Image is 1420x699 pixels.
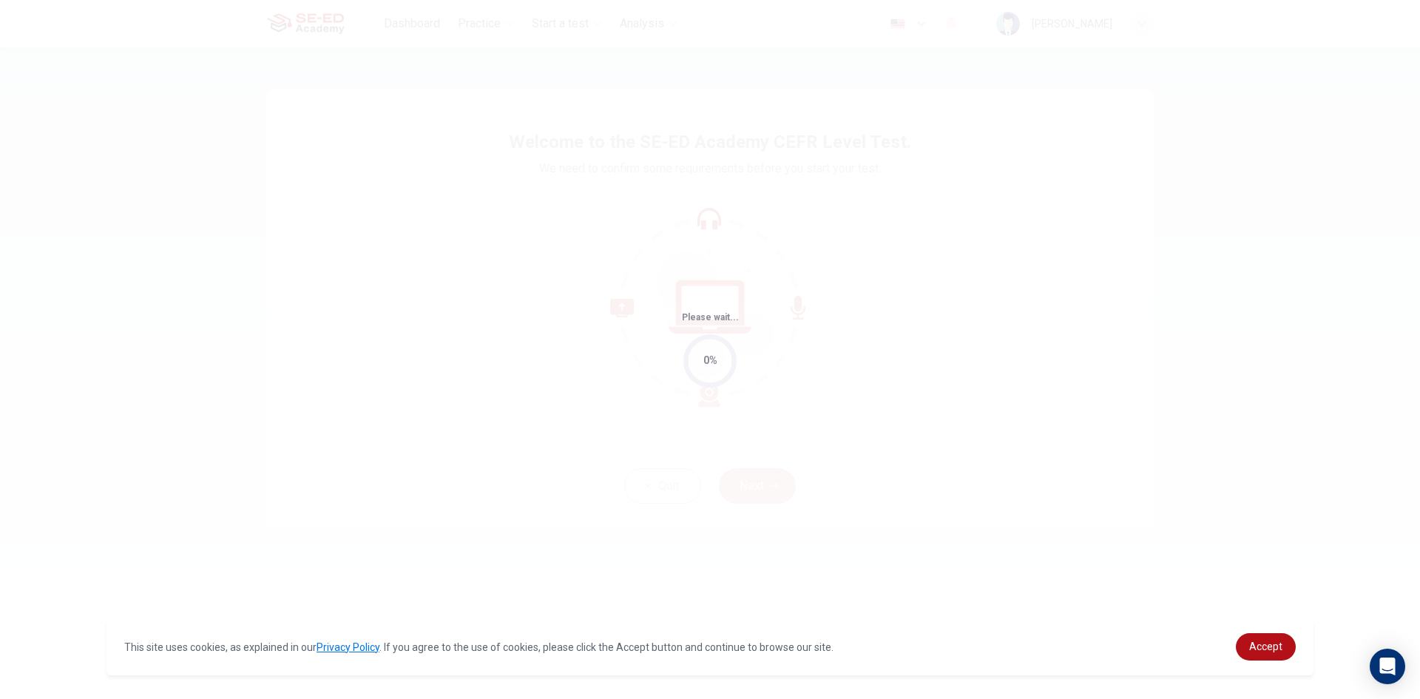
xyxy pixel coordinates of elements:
[1236,633,1296,661] a: dismiss cookie message
[124,641,834,653] span: This site uses cookies, as explained in our . If you agree to the use of cookies, please click th...
[1370,649,1405,684] div: Open Intercom Messenger
[1249,641,1282,652] span: Accept
[682,312,739,323] span: Please wait...
[317,641,379,653] a: Privacy Policy
[703,352,717,369] div: 0%
[106,618,1313,675] div: cookieconsent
